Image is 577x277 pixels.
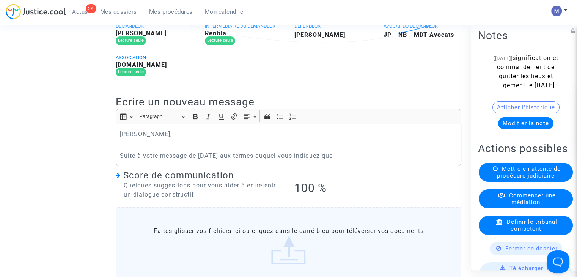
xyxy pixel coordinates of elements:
[72,8,88,15] span: Actus
[294,181,461,195] h1: 100 %
[199,6,252,17] a: Mon calendrier
[205,8,245,15] span: Mon calendrier
[507,219,557,232] span: Définir le tribunal compétent
[478,142,574,155] h2: Actions possibles
[494,55,513,61] span: [[DATE]]
[205,36,235,45] div: Lecture seule
[205,23,275,29] span: INTERMÉDIAIRE DU DEMANDEUR
[505,245,558,252] span: Fermer ce dossier
[120,151,458,161] p: Suite à votre message de [DATE] aux termes duquel vous indiquez que
[497,54,558,89] span: signification et commandement de quitter les lieux et jugement le [DATE]
[6,4,66,19] img: jc-logo.svg
[136,110,188,122] button: Paragraph
[123,170,234,181] span: Score de communication
[384,31,454,38] b: JP - NB - MDT Avocats
[120,129,458,139] p: [PERSON_NAME],
[116,55,146,60] span: ASSOCIATION
[116,109,461,123] div: Editor toolbar
[116,68,146,77] div: Lecture seule
[551,6,562,16] img: AAcHTtesyyZjLYJxzrkRG5BOJsapQ6nO-85ChvdZAQ62n80C=s96-c
[498,117,553,129] button: Modifier la note
[509,192,556,206] span: Commencer une médiation
[66,6,94,17] a: 2KActus
[116,30,167,37] b: [PERSON_NAME]
[116,181,283,199] div: Quelques suggestions pour vous aider à entretenir un dialogue constructif
[139,112,179,121] span: Paragraph
[100,8,137,15] span: Mes dossiers
[294,23,320,29] span: DÉFENDEUR
[86,4,96,13] div: 2K
[294,31,345,38] b: [PERSON_NAME]
[384,23,438,29] span: AVOCAT DU DEMANDEUR
[205,30,226,37] b: Rentila
[547,250,569,273] iframe: Help Scout Beacon - Open
[116,23,144,29] span: DEMANDEUR
[116,61,167,68] b: [DOMAIN_NAME]
[149,8,193,15] span: Mes procédures
[143,6,199,17] a: Mes procédures
[116,36,146,45] div: Lecture seule
[492,101,560,113] button: Afficher l'historique
[94,6,143,17] a: Mes dossiers
[478,29,574,42] h2: Notes
[116,124,461,166] div: Rich Text Editor, main
[116,95,461,109] h2: Ecrire un nouveau message
[497,165,561,179] span: Mettre en attente de procédure judiciaire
